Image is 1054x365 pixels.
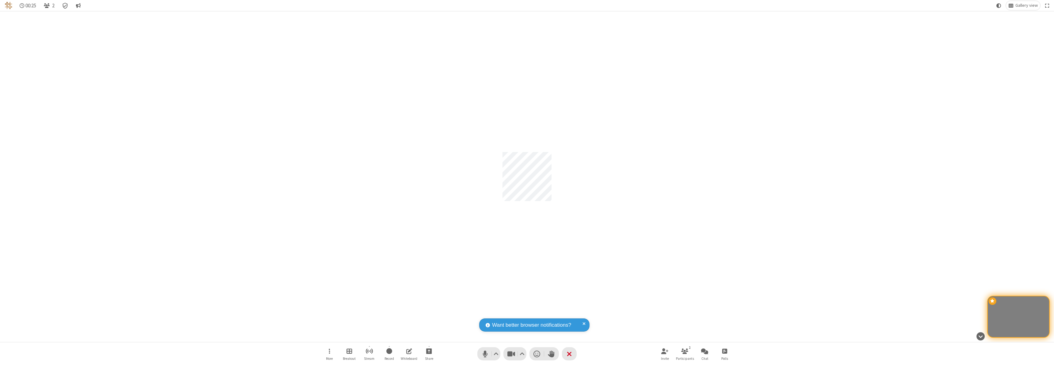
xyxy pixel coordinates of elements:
button: Open poll [715,345,734,363]
button: Start sharing [420,345,438,363]
button: Manage Breakout Rooms [340,345,358,363]
div: Meeting details Encryption enabled [59,1,71,10]
button: Audio settings [492,347,500,360]
button: Start streaming [360,345,378,363]
span: Gallery view [1015,3,1038,8]
span: Stream [364,357,374,360]
button: Hide [974,329,987,344]
button: Start recording [380,345,398,363]
span: 2 [52,3,55,9]
button: Open shared whiteboard [400,345,418,363]
div: Timer [17,1,39,10]
span: Invite [661,357,669,360]
button: Send a reaction [529,347,544,360]
button: Change layout [1006,1,1040,10]
button: Using system theme [994,1,1004,10]
img: QA Selenium DO NOT DELETE OR CHANGE [5,2,12,9]
div: 2 [687,345,692,350]
span: 00:25 [25,3,36,9]
button: End or leave meeting [562,347,577,360]
button: Open chat [696,345,714,363]
span: Whiteboard [401,357,417,360]
button: Mute (⌘+Shift+A) [477,347,500,360]
button: Video setting [518,347,526,360]
button: Fullscreen [1043,1,1052,10]
button: Open menu [320,345,339,363]
button: Invite participants (⌘+Shift+I) [656,345,674,363]
span: Want better browser notifications? [492,321,571,329]
span: Record [385,357,394,360]
span: Participants [676,357,694,360]
span: More [326,357,333,360]
span: Chat [701,357,708,360]
button: Raise hand [544,347,559,360]
span: Polls [721,357,728,360]
span: Share [425,357,433,360]
button: Open participant list [41,1,57,10]
button: Open participant list [676,345,694,363]
button: Stop video (⌘+Shift+V) [503,347,526,360]
span: Breakout [343,357,356,360]
button: Conversation [73,1,83,10]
